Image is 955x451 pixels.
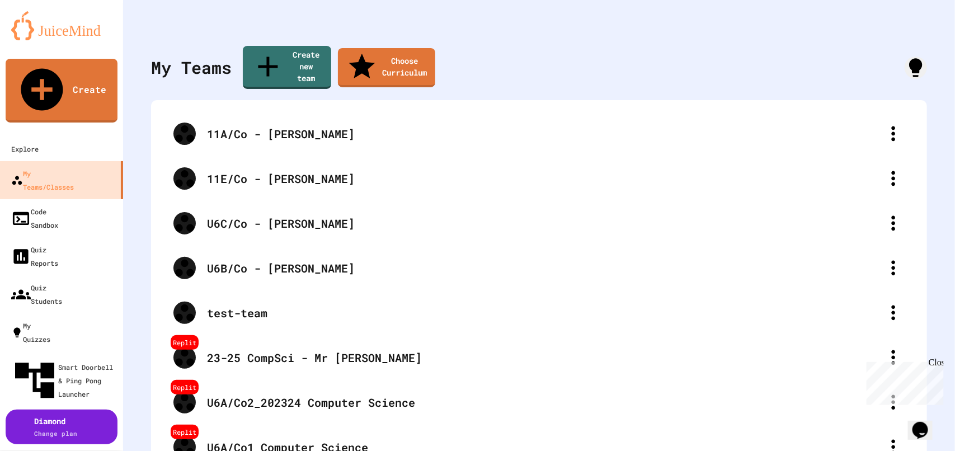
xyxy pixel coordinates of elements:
[162,156,916,201] div: 11E/Co - [PERSON_NAME]
[207,125,882,142] div: 11A/Co - [PERSON_NAME]
[908,406,944,440] iframe: chat widget
[171,335,199,350] div: Replit
[207,304,882,321] div: test-team
[862,358,944,405] iframe: chat widget
[243,46,331,89] a: Create new team
[11,11,112,40] img: logo-orange.svg
[207,170,882,187] div: 11E/Co - [PERSON_NAME]
[905,57,927,79] div: How it works
[6,59,117,123] a: Create
[162,201,916,246] div: U6C/Co - [PERSON_NAME]
[162,335,916,380] div: Replit23-25 CompSci - Mr [PERSON_NAME]
[4,4,77,71] div: Chat with us now!Close
[207,260,882,276] div: U6B/Co - [PERSON_NAME]
[151,55,232,80] div: My Teams
[207,215,882,232] div: U6C/Co - [PERSON_NAME]
[11,319,50,346] div: My Quizzes
[6,410,117,444] button: DiamondChange plan
[35,429,78,438] span: Change plan
[162,246,916,290] div: U6B/Co - [PERSON_NAME]
[171,380,199,394] div: Replit
[338,48,435,87] a: Choose Curriculum
[35,415,78,439] div: Diamond
[11,205,58,232] div: Code Sandbox
[162,111,916,156] div: 11A/Co - [PERSON_NAME]
[162,290,916,335] div: test-team
[11,357,119,404] div: Smart Doorbell & Ping Pong Launcher
[171,425,199,439] div: Replit
[162,380,916,425] div: ReplitU6A/Co2_202324 Computer Science
[11,243,58,270] div: Quiz Reports
[11,167,74,194] div: My Teams/Classes
[11,142,39,156] div: Explore
[11,281,62,308] div: Quiz Students
[207,394,882,411] div: U6A/Co2_202324 Computer Science
[207,349,882,366] div: 23-25 CompSci - Mr [PERSON_NAME]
